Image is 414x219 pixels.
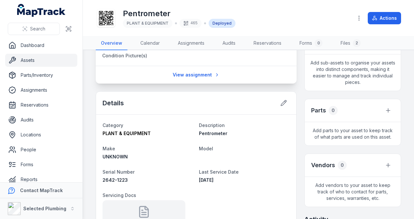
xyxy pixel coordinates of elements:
div: 0 [329,106,338,115]
div: 0 [315,39,322,47]
span: [DATE] [199,177,213,183]
span: Condition Picture(s) [102,53,147,58]
strong: Selected Plumbing [23,206,66,211]
a: Audits [5,113,77,126]
span: Add vendors to your asset to keep track of who to contact for parts, services, warranties, etc. [305,177,401,207]
span: Serial Number [103,169,135,175]
a: Dashboard [5,39,77,52]
span: Pentrometer [199,131,227,136]
a: Assignments [173,37,210,50]
span: Add sub-assets to organise your assets into distinct components, making it easier to manage and t... [305,54,401,91]
a: View assignment [169,69,224,81]
span: Add parts to your asset to keep track of what parts are used on this asset. [305,122,401,145]
div: 0 [338,161,347,170]
span: 2642-1223 [103,177,128,183]
a: Reservations [248,37,287,50]
a: Audits [217,37,241,50]
span: Description [199,122,225,128]
span: Model [199,146,213,151]
a: Locations [5,128,77,141]
h3: Vendors [311,161,335,170]
div: 465 [180,19,202,28]
a: Reservations [5,98,77,111]
a: People [5,143,77,156]
h2: Details [103,98,124,108]
a: Calendar [135,37,165,50]
span: PLANT & EQUIPMENT [103,131,151,136]
span: Search [30,26,45,32]
span: Category [103,122,123,128]
a: Forms0 [294,37,328,50]
div: 2 [353,39,361,47]
h3: Parts [311,106,326,115]
span: UNKNOWN [103,154,128,159]
button: Search [8,23,60,35]
a: Assignments [5,84,77,97]
a: Parts/Inventory [5,69,77,82]
span: PLANT & EQUIPMENT [127,21,169,26]
h1: Pentrometer [123,8,235,19]
a: MapTrack [17,4,66,17]
time: 9/23/2025, 12:00:00 AM [199,177,213,183]
div: Deployed [209,19,235,28]
span: Last Service Date [199,169,239,175]
strong: Contact MapTrack [20,188,63,193]
a: Files2 [335,37,366,50]
span: Make [103,146,115,151]
span: Servicing Docs [103,192,136,198]
button: Actions [368,12,401,24]
a: Forms [5,158,77,171]
a: Assets [5,54,77,67]
a: Reports [5,173,77,186]
a: Overview [96,37,127,50]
